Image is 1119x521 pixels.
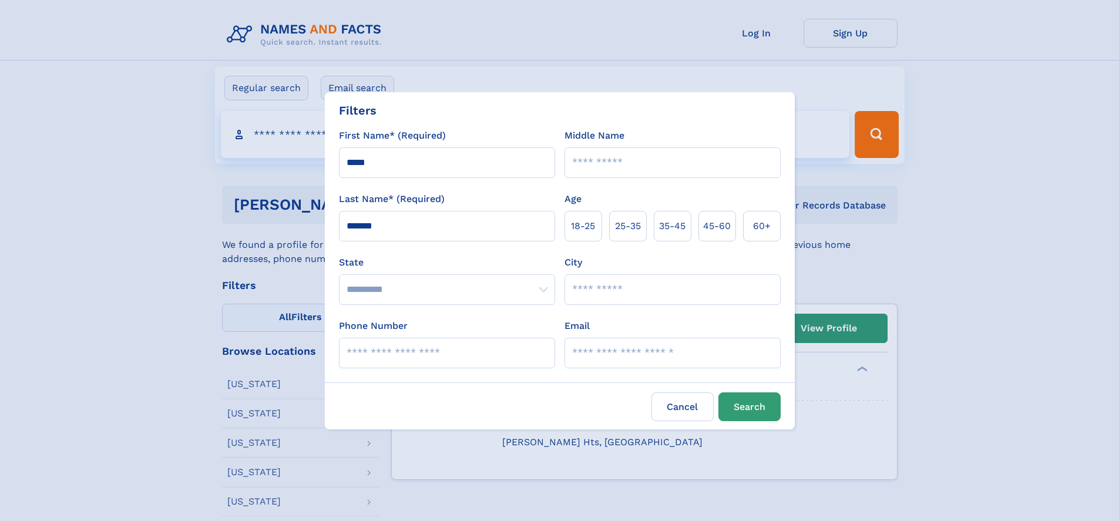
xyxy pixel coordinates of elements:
[339,129,446,143] label: First Name* (Required)
[339,319,408,333] label: Phone Number
[659,219,685,233] span: 35‑45
[564,256,582,270] label: City
[615,219,641,233] span: 25‑35
[564,129,624,143] label: Middle Name
[571,219,595,233] span: 18‑25
[651,392,714,421] label: Cancel
[718,392,781,421] button: Search
[703,219,731,233] span: 45‑60
[339,256,555,270] label: State
[564,319,590,333] label: Email
[753,219,771,233] span: 60+
[564,192,582,206] label: Age
[339,192,445,206] label: Last Name* (Required)
[339,102,377,119] div: Filters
